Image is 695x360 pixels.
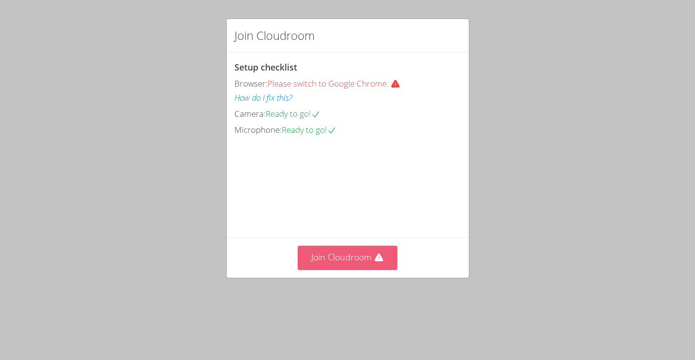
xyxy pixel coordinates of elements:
h2: Join Cloudroom [234,27,315,44]
span: Camera: [234,108,266,119]
span: Ready to go! [282,124,337,135]
span: Microphone: [234,124,282,135]
button: Join Cloudroom [298,246,397,270]
span: Please switch to Google Chrome. [267,78,408,89]
span: Ready to go! [266,108,321,119]
button: How do I fix this? [234,91,292,105]
span: Browser: [234,78,267,89]
span: Setup checklist [234,61,297,73]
